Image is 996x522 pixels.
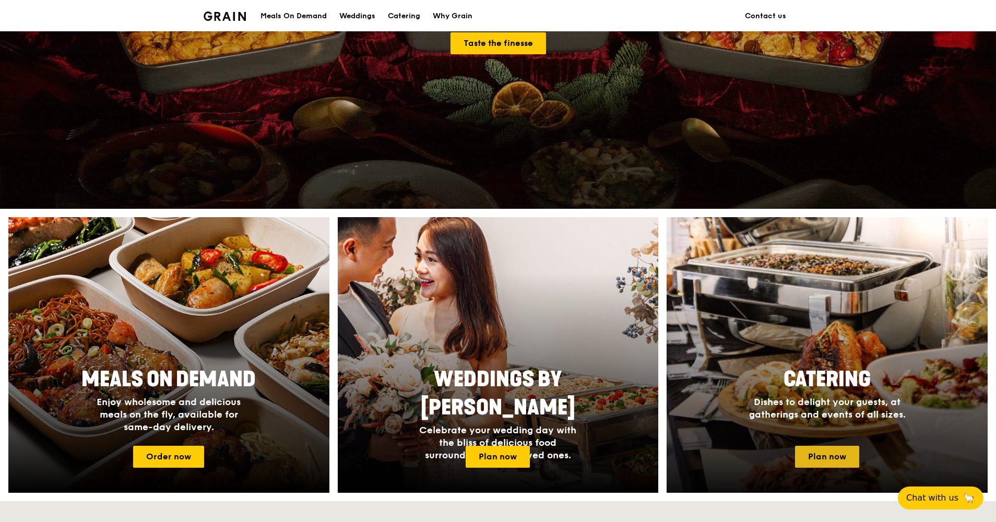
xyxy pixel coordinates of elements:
span: Dishes to delight your guests, at gatherings and events of all sizes. [749,396,906,420]
a: Weddings by [PERSON_NAME]Celebrate your wedding day with the bliss of delicious food surrounded b... [338,217,659,493]
a: Taste the finesse [450,32,546,54]
img: meals-on-demand-card.d2b6f6db.png [8,217,329,493]
button: Chat with us🦙 [898,487,983,509]
span: Weddings by [PERSON_NAME] [421,367,575,420]
a: Plan now [795,446,859,468]
a: Weddings [333,1,382,32]
a: CateringDishes to delight your guests, at gatherings and events of all sizes.Plan now [667,217,988,493]
img: weddings-card.4f3003b8.jpg [338,217,659,493]
a: Meals On DemandEnjoy wholesome and delicious meals on the fly, available for same-day delivery.Or... [8,217,329,493]
a: Catering [382,1,426,32]
a: Plan now [466,446,530,468]
span: Enjoy wholesome and delicious meals on the fly, available for same-day delivery. [97,396,241,433]
div: Catering [388,1,420,32]
div: Meals On Demand [260,1,327,32]
span: 🦙 [963,492,975,504]
div: Weddings [339,1,375,32]
div: Why Grain [433,1,472,32]
span: Meals On Demand [81,367,256,392]
a: Order now [133,446,204,468]
a: Why Grain [426,1,479,32]
img: Grain [204,11,246,21]
span: Celebrate your wedding day with the bliss of delicious food surrounded by your loved ones. [419,424,576,461]
a: Contact us [739,1,792,32]
span: Chat with us [906,492,958,504]
span: Catering [784,367,871,392]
